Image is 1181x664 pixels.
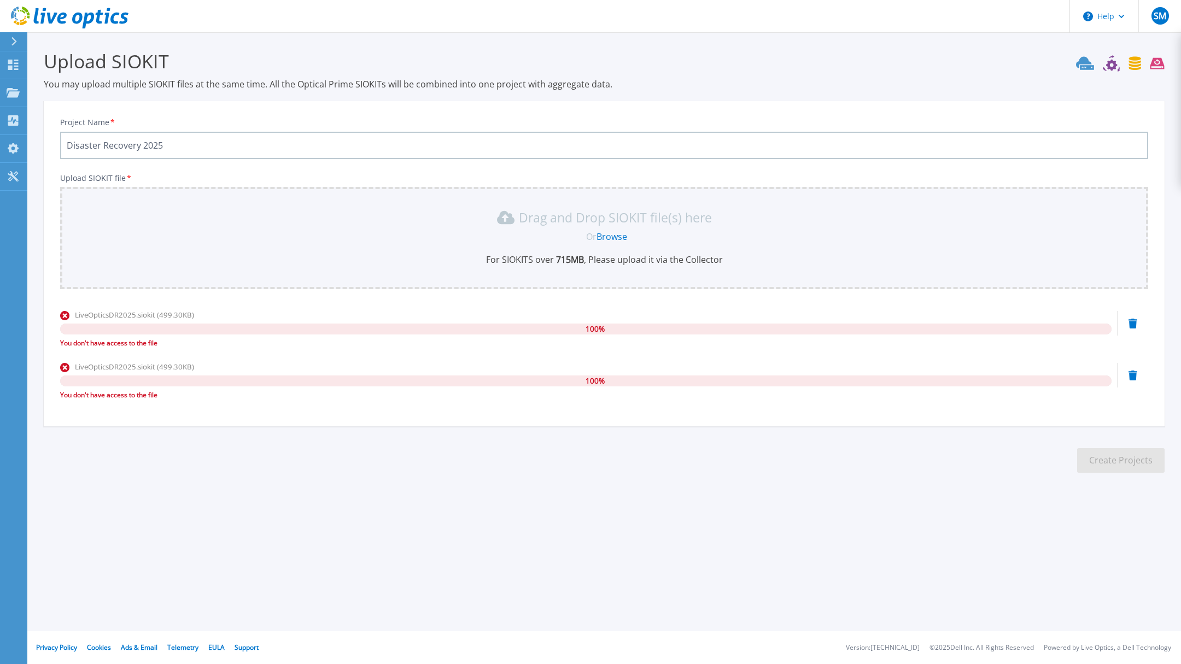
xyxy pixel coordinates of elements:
[60,338,1112,349] div: You don't have access to the file
[235,643,259,652] a: Support
[121,643,157,652] a: Ads & Email
[1044,644,1171,651] li: Powered by Live Optics, a Dell Technology
[519,212,712,223] p: Drag and Drop SIOKIT file(s) here
[846,644,920,651] li: Version: [TECHNICAL_ID]
[67,209,1142,266] div: Drag and Drop SIOKIT file(s) here OrBrowseFor SIOKITS over 715MB, Please upload it via the Collector
[60,132,1148,159] input: Enter Project Name
[1077,448,1165,473] button: Create Projects
[44,49,1165,74] h3: Upload SIOKIT
[554,254,584,266] b: 715 MB
[586,375,605,386] span: 100 %
[586,231,597,243] span: Or
[60,390,1112,401] div: You don't have access to the file
[75,310,194,320] span: LiveOpticsDR2025.siokit (499.30KB)
[60,174,1148,183] p: Upload SIOKIT file
[87,643,111,652] a: Cookies
[586,324,605,334] span: 100 %
[1154,11,1166,20] span: SM
[167,643,198,652] a: Telemetry
[75,362,194,372] span: LiveOpticsDR2025.siokit (499.30KB)
[597,231,627,243] a: Browse
[44,78,1165,90] p: You may upload multiple SIOKIT files at the same time. All the Optical Prime SIOKITs will be comb...
[60,119,116,126] label: Project Name
[929,644,1034,651] li: © 2025 Dell Inc. All Rights Reserved
[208,643,225,652] a: EULA
[36,643,77,652] a: Privacy Policy
[67,254,1142,266] p: For SIOKITS over , Please upload it via the Collector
